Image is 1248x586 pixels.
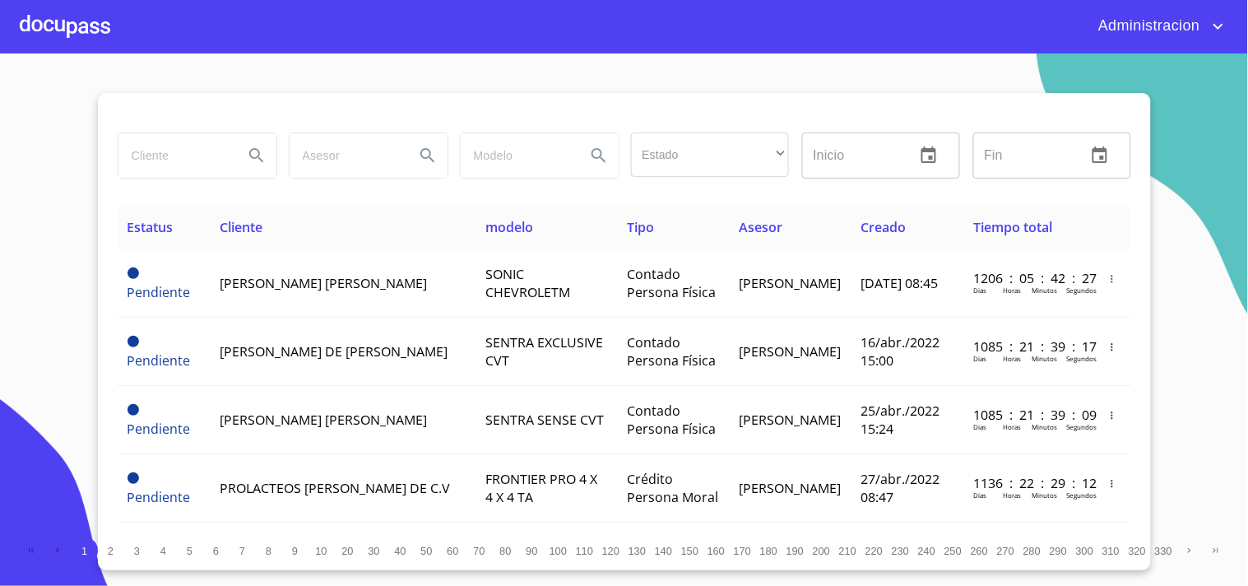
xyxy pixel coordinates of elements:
[973,406,1084,424] p: 1085 : 21 : 39 : 09
[220,411,427,429] span: [PERSON_NAME] [PERSON_NAME]
[624,537,651,564] button: 130
[237,136,276,175] button: Search
[485,265,570,301] span: SONIC CHEVROLETM
[973,337,1084,356] p: 1085 : 21 : 39 : 17
[335,537,361,564] button: 20
[1066,354,1097,363] p: Segundos
[387,537,414,564] button: 40
[1003,354,1021,363] p: Horas
[627,470,718,506] span: Crédito Persona Moral
[292,545,298,557] span: 9
[940,537,967,564] button: 250
[1098,537,1125,564] button: 310
[98,537,124,564] button: 2
[440,537,466,564] button: 60
[408,136,448,175] button: Search
[485,333,603,370] span: SENTRA EXCLUSIVE CVT
[739,218,782,236] span: Asesor
[177,537,203,564] button: 5
[128,404,139,416] span: Pendiente
[1050,545,1067,557] span: 290
[290,133,401,178] input: search
[550,545,567,557] span: 100
[1003,422,1021,431] p: Horas
[627,402,716,438] span: Contado Persona Física
[128,488,191,506] span: Pendiente
[1023,545,1041,557] span: 280
[839,545,856,557] span: 210
[108,545,114,557] span: 2
[865,545,883,557] span: 220
[1076,545,1093,557] span: 300
[739,411,841,429] span: [PERSON_NAME]
[944,545,962,557] span: 250
[971,545,988,557] span: 260
[466,537,493,564] button: 70
[892,545,909,557] span: 230
[151,537,177,564] button: 4
[315,545,327,557] span: 10
[1046,537,1072,564] button: 290
[128,283,191,301] span: Pendiente
[782,537,809,564] button: 190
[485,470,597,506] span: FRONTIER PRO 4 X 4 X 4 TA
[187,545,193,557] span: 5
[677,537,703,564] button: 150
[203,537,230,564] button: 6
[414,537,440,564] button: 50
[703,537,730,564] button: 160
[973,354,986,363] p: Dias
[447,545,458,557] span: 60
[576,545,593,557] span: 110
[1003,286,1021,295] p: Horas
[1032,491,1057,500] p: Minutos
[861,333,939,370] span: 16/abr./2022 15:00
[739,479,841,497] span: [PERSON_NAME]
[861,402,939,438] span: 25/abr./2022 15:24
[128,218,174,236] span: Estatus
[361,537,387,564] button: 30
[756,537,782,564] button: 180
[341,545,353,557] span: 20
[545,537,572,564] button: 100
[651,537,677,564] button: 140
[72,537,98,564] button: 1
[230,537,256,564] button: 7
[730,537,756,564] button: 170
[1086,13,1228,40] button: account of current user
[914,537,940,564] button: 240
[708,545,725,557] span: 160
[368,545,379,557] span: 30
[124,537,151,564] button: 3
[128,472,139,484] span: Pendiente
[627,218,654,236] span: Tipo
[655,545,672,557] span: 140
[861,537,888,564] button: 220
[485,411,604,429] span: SENTRA SENSE CVT
[220,342,448,360] span: [PERSON_NAME] DE [PERSON_NAME]
[1086,13,1209,40] span: Administracion
[1155,545,1172,557] span: 330
[526,545,537,557] span: 90
[220,274,427,292] span: [PERSON_NAME] [PERSON_NAME]
[734,545,751,557] span: 170
[420,545,432,557] span: 50
[973,422,986,431] p: Dias
[1032,286,1057,295] p: Minutos
[602,545,619,557] span: 120
[579,136,619,175] button: Search
[461,133,573,178] input: search
[1072,537,1098,564] button: 300
[967,537,993,564] button: 260
[629,545,646,557] span: 130
[473,545,485,557] span: 70
[118,133,230,178] input: search
[519,537,545,564] button: 90
[997,545,1014,557] span: 270
[631,133,789,177] div: ​
[627,265,716,301] span: Contado Persona Física
[499,545,511,557] span: 80
[1032,354,1057,363] p: Minutos
[213,545,219,557] span: 6
[861,274,938,292] span: [DATE] 08:45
